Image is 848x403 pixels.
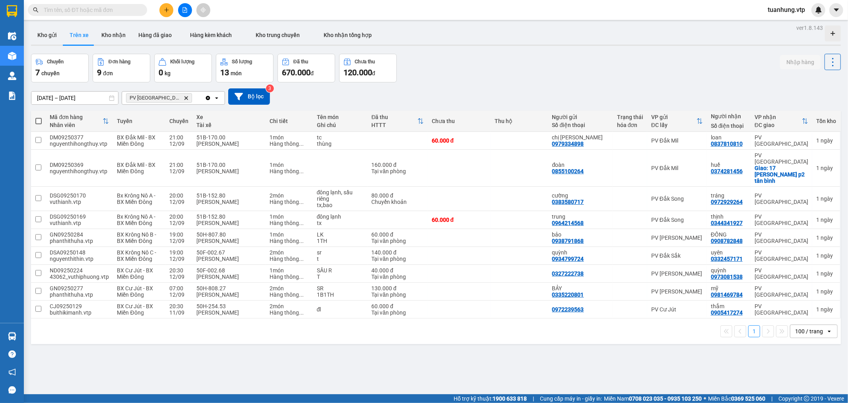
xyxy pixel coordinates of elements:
th: Toggle SortBy [751,111,812,132]
div: [PERSON_NAME] [196,274,262,280]
div: DSG09250169 [50,213,109,220]
span: ... [299,199,304,205]
sup: 3 [266,84,274,92]
img: solution-icon [8,92,16,100]
div: 1 [816,235,836,241]
div: 2 món [270,303,309,309]
div: Chi tiết [270,118,309,124]
svg: open [213,95,220,101]
span: caret-down [833,6,840,14]
button: Chuyến7chuyến [31,54,89,82]
div: GN09250284 [50,231,109,238]
div: trung [552,213,609,220]
div: Nhân viên [50,122,103,128]
div: phanthithuha.vtp [50,238,109,244]
div: 20:30 [169,303,188,309]
span: notification [8,368,16,376]
div: 60.000 đ [432,137,487,144]
div: ND09250224 [50,267,109,274]
div: Tồn kho [816,118,836,124]
div: Chuyến [169,118,188,124]
div: PV [GEOGRAPHIC_DATA] [755,152,808,165]
div: 20:00 [169,192,188,199]
span: 13 [220,68,229,77]
span: BX Cư Jút - BX Miền Đông [117,267,153,280]
div: Số lượng [232,59,252,65]
span: đ [310,70,314,76]
th: Toggle SortBy [647,111,707,132]
div: 12/09 [169,168,188,174]
div: PV [PERSON_NAME] [651,288,703,295]
div: 130.000 đ [371,285,423,291]
span: ... [299,309,304,316]
img: logo [8,18,18,38]
span: 670.000 [282,68,310,77]
div: PV [GEOGRAPHIC_DATA] [755,267,808,280]
span: ngày [821,288,833,295]
div: Thu hộ [495,118,544,124]
div: Chuyển khoản [371,199,423,205]
div: 0335220801 [552,291,584,298]
div: PV Đắk Mil [651,165,703,171]
button: Chưa thu120.000đ [339,54,397,82]
div: PV [GEOGRAPHIC_DATA] [755,303,808,316]
img: icon-new-feature [815,6,822,14]
div: 21:00 [169,134,188,141]
span: search [33,7,39,13]
div: 50F-002.68 [196,267,262,274]
div: đông lạnh [317,213,364,220]
div: PV Cư Jút [651,306,703,313]
div: Trạng thái [617,114,643,120]
div: 0934799724 [552,256,584,262]
th: Toggle SortBy [46,111,113,132]
div: 60.000 đ [432,217,487,223]
span: BX Cư Jút - BX Miền Đông [117,303,153,316]
span: ... [299,141,304,147]
div: Tại văn phòng [371,309,423,316]
div: Ghi chú [317,122,364,128]
span: BX Krông Nô C - BX Miền Đông [117,249,156,262]
div: Hàng thông thường [270,238,309,244]
div: Hàng thông thường [270,220,309,226]
div: 1 món [270,231,309,238]
div: PV [GEOGRAPHIC_DATA] [755,249,808,262]
div: vuthianh.vtp [50,199,109,205]
div: PV Đắk Mil [651,137,703,144]
div: Hàng thông thường [270,291,309,298]
span: BX Krông Nô B - BX Miền Đông [117,231,156,244]
span: 9 [97,68,101,77]
div: Chưa thu [355,59,375,65]
div: 80.000 đ [371,192,423,199]
div: uyên [711,249,747,256]
div: Hàng thông thường [270,168,309,174]
div: PV [GEOGRAPHIC_DATA] [755,213,808,226]
div: quỳnh [552,249,609,256]
div: SẦU R [317,267,364,274]
div: 0981469784 [711,291,743,298]
span: Kho nhận tổng hợp [324,32,372,38]
div: 1 [816,137,836,144]
span: BX Đắk Mil - BX Miền Đông [117,134,155,147]
div: thùng [317,141,364,147]
div: đông lạnh, sầu riêng [317,189,364,202]
div: PV Đắk Song [651,217,703,223]
div: Tài xế [196,122,262,128]
div: Đơn hàng [109,59,130,65]
button: Bộ lọc [228,88,270,105]
div: quỳnh [711,267,747,274]
img: warehouse-icon [8,332,16,340]
button: caret-down [829,3,843,17]
th: Toggle SortBy [367,111,427,132]
img: warehouse-icon [8,32,16,40]
span: Nơi nhận: [61,55,74,67]
div: 1 [816,306,836,313]
div: DSA09250148 [50,249,109,256]
div: PV Đắk Sắk [651,252,703,259]
div: 50F-002.67 [196,249,262,256]
svg: open [826,328,832,335]
input: Tìm tên, số ĐT hoặc mã đơn [44,6,138,14]
button: Khối lượng0kg [154,54,212,82]
div: Chuyến [47,59,64,65]
div: PV Đắk Song [651,196,703,202]
div: sr [317,249,364,256]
